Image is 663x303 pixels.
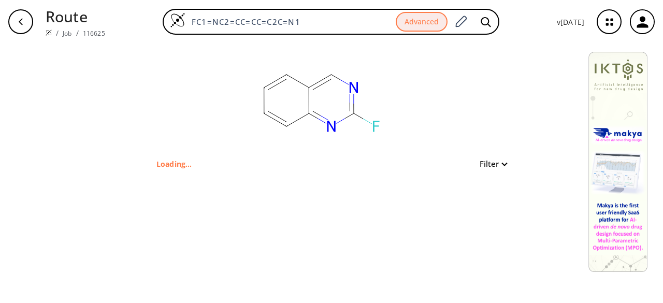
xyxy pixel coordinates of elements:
svg: FC1=NC2=CC=CC=C2C=N1 [217,44,424,157]
button: Filter [473,160,507,168]
p: Route [46,5,105,27]
li: / [56,27,59,38]
li: / [76,27,79,38]
input: Enter SMILES [185,17,396,27]
p: Loading... [156,158,192,169]
img: Logo Spaya [170,12,185,28]
a: 116625 [83,29,105,38]
img: Banner [588,52,647,272]
p: v [DATE] [557,17,584,27]
a: Job [63,29,71,38]
button: Advanced [396,12,448,32]
img: Spaya logo [46,30,52,36]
